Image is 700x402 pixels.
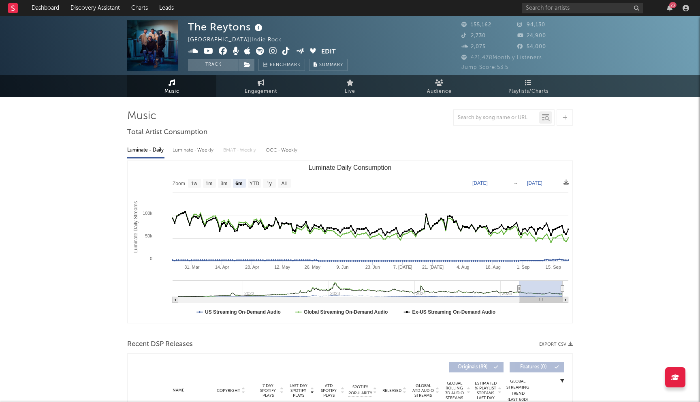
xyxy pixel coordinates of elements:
[365,265,380,269] text: 23. Jun
[667,5,672,11] button: 23
[393,265,412,269] text: 7. [DATE]
[522,3,643,13] input: Search for artists
[517,22,545,28] span: 94,130
[454,365,491,370] span: Originals ( 89 )
[309,164,392,171] text: Luminate Daily Consumption
[345,87,355,96] span: Live
[318,383,339,398] span: ATD Spotify Plays
[474,381,497,400] span: Estimated % Playlist Streams Last Day
[457,265,469,269] text: 4. Aug
[288,383,309,398] span: Last Day Spotify Plays
[427,87,452,96] span: Audience
[472,180,488,186] text: [DATE]
[508,87,548,96] span: Playlists/Charts
[152,387,205,393] div: Name
[461,33,486,38] span: 2,730
[143,211,152,216] text: 100k
[173,143,215,157] div: Luminate - Weekly
[257,383,279,398] span: 7 Day Spotify Plays
[128,161,572,323] svg: Luminate Daily Consumption
[412,309,496,315] text: Ex-US Streaming On-Demand Audio
[127,143,164,157] div: Luminate - Daily
[510,362,564,372] button: Features(0)
[461,65,508,70] span: Jump Score: 53.5
[188,59,239,71] button: Track
[250,181,259,186] text: YTD
[188,20,265,34] div: The Reytons
[449,362,504,372] button: Originals(89)
[188,35,291,45] div: [GEOGRAPHIC_DATA] | Indie Rock
[454,115,539,121] input: Search by song name or URL
[217,388,240,393] span: Copyright
[461,55,542,60] span: 421,478 Monthly Listeners
[515,365,552,370] span: Features ( 0 )
[539,342,573,347] button: Export CSV
[305,75,395,97] a: Live
[336,265,348,269] text: 9. Jun
[485,265,500,269] text: 18. Aug
[382,388,401,393] span: Released
[245,87,277,96] span: Engagement
[305,265,321,269] text: 26. May
[258,59,305,71] a: Benchmark
[127,128,207,137] span: Total Artist Consumption
[513,180,518,186] text: →
[304,309,388,315] text: Global Streaming On-Demand Audio
[443,381,465,400] span: Global Rolling 7D Audio Streams
[215,265,229,269] text: 14. Apr
[484,75,573,97] a: Playlists/Charts
[266,143,298,157] div: OCC - Weekly
[173,181,185,186] text: Zoom
[309,59,348,71] button: Summary
[527,180,542,186] text: [DATE]
[412,383,434,398] span: Global ATD Audio Streams
[150,256,152,261] text: 0
[133,201,139,252] text: Luminate Daily Streams
[517,33,546,38] span: 24,900
[127,340,193,349] span: Recent DSP Releases
[461,44,486,49] span: 2,075
[461,22,491,28] span: 155,162
[191,181,198,186] text: 1w
[517,265,530,269] text: 1. Sep
[319,63,343,67] span: Summary
[517,44,546,49] span: 54,000
[145,233,152,238] text: 50k
[395,75,484,97] a: Audience
[422,265,444,269] text: 21. [DATE]
[184,265,200,269] text: 31. Mar
[216,75,305,97] a: Engagement
[206,181,213,186] text: 1m
[127,75,216,97] a: Music
[281,181,286,186] text: All
[270,60,301,70] span: Benchmark
[245,265,259,269] text: 28. Apr
[669,2,677,8] div: 23
[221,181,228,186] text: 3m
[546,265,561,269] text: 15. Sep
[205,309,281,315] text: US Streaming On-Demand Audio
[274,265,290,269] text: 12. May
[164,87,179,96] span: Music
[267,181,272,186] text: 1y
[235,181,242,186] text: 6m
[321,47,336,57] button: Edit
[348,384,372,396] span: Spotify Popularity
